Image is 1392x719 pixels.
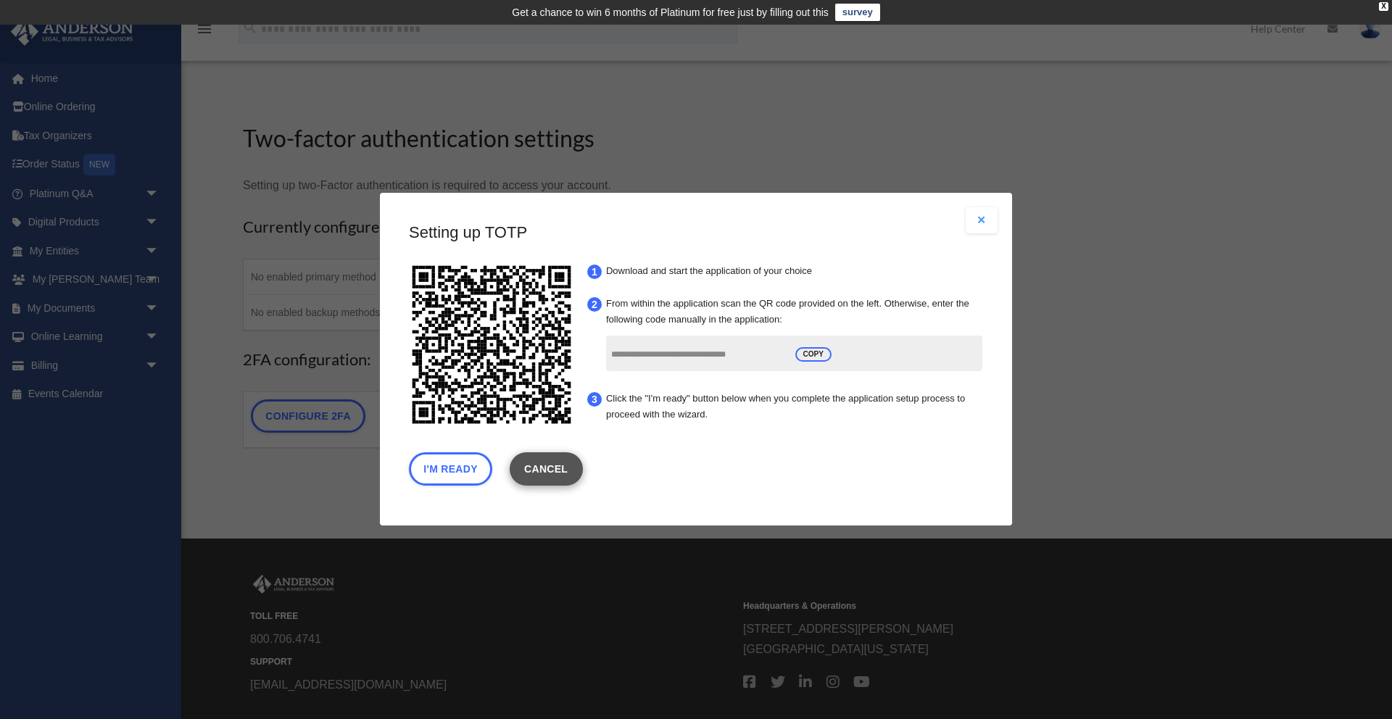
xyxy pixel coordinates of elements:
button: Close modal [966,207,998,233]
h3: Setting up TOTP [409,222,983,244]
div: close [1379,2,1388,11]
li: Download and start the application of your choice [602,259,987,284]
img: svg+xml;base64,PHN2ZyB4bWxucz0iaHR0cDovL3d3dy53My5vcmcvMjAwMC9zdmciIHhtbG5zOnhsaW5rPSJodHRwOi8vd3... [405,259,578,431]
a: survey [835,4,880,21]
button: I'm Ready [409,453,492,486]
li: From within the application scan the QR code provided on the left. Otherwise, enter the following... [602,291,987,379]
div: Get a chance to win 6 months of Platinum for free just by filling out this [512,4,829,21]
a: Cancel [510,453,583,486]
li: Click the "I'm ready" button below when you complete the application setup process to proceed wit... [602,386,987,428]
span: COPY [795,347,832,362]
